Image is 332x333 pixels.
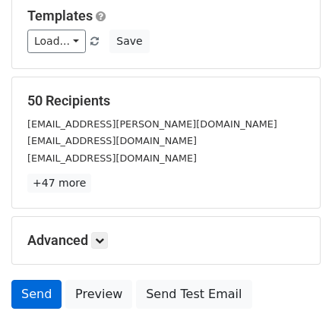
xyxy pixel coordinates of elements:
[27,135,197,146] small: [EMAIL_ADDRESS][DOMAIN_NAME]
[27,93,305,109] h5: 50 Recipients
[27,232,305,249] h5: Advanced
[65,280,132,309] a: Preview
[27,152,197,164] small: [EMAIL_ADDRESS][DOMAIN_NAME]
[109,30,149,53] button: Save
[27,8,93,24] a: Templates
[136,280,251,309] a: Send Test Email
[27,174,91,193] a: +47 more
[11,280,62,309] a: Send
[256,260,332,333] iframe: Chat Widget
[27,30,86,53] a: Load...
[27,118,277,130] small: [EMAIL_ADDRESS][PERSON_NAME][DOMAIN_NAME]
[256,260,332,333] div: 聊天小组件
